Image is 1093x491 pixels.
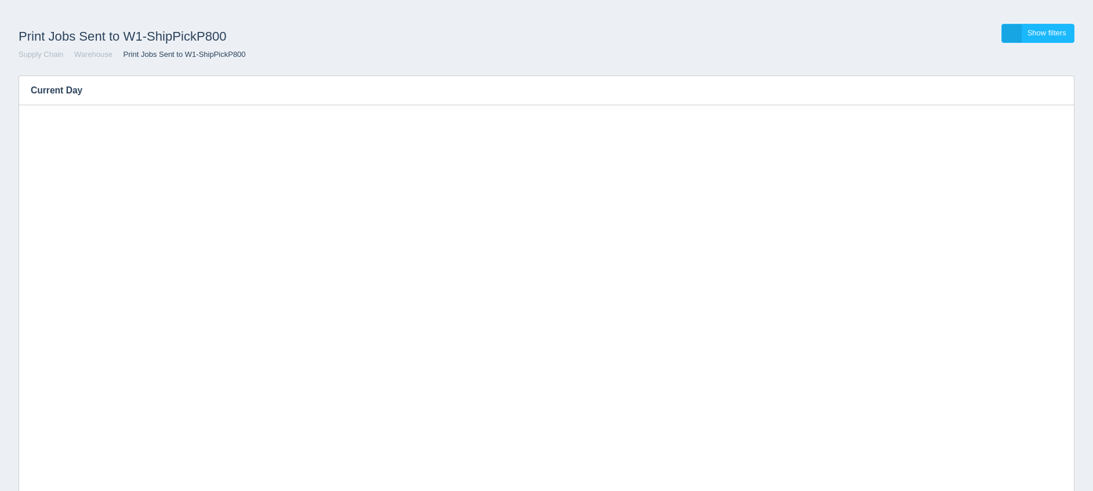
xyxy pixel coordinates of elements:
li: Print Jobs Sent to W1-ShipPickP800 [115,49,246,60]
a: Supply Chain [19,50,63,59]
h1: Print Jobs Sent to W1-ShipPickP800 [19,24,547,49]
span: Show filters [1027,28,1066,37]
h3: Current Day [19,76,1038,105]
a: Show filters [1001,24,1074,43]
a: Warehouse [74,50,112,59]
